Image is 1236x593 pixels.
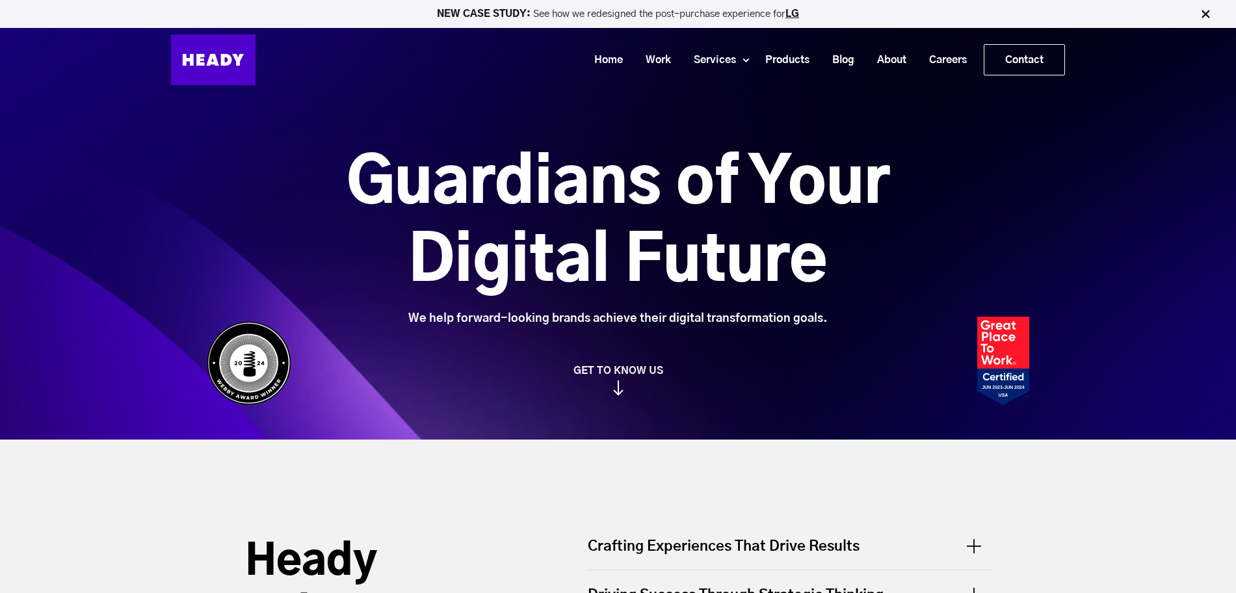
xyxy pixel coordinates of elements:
a: Work [629,48,677,72]
img: Heady_2023_Certification_Badge [977,317,1029,405]
strong: NEW CASE STUDY: [437,9,533,19]
a: Home [578,48,629,72]
a: Careers [913,48,973,72]
a: GET TO KNOW US [200,364,1036,395]
a: LG [785,9,799,19]
div: Navigation Menu [269,44,1065,75]
div: We help forward-looking brands achieve their digital transformation goals. [274,311,962,326]
a: About [861,48,913,72]
img: Heady_Logo_Web-01 (1) [171,34,256,85]
a: Contact [984,45,1064,75]
p: See how we redesigned the post-purchase experience for [6,9,1230,19]
img: arrow_down [613,380,624,395]
a: Products [749,48,816,72]
div: Crafting Experiences That Drive Results [588,536,991,570]
a: Services [677,48,743,72]
h1: Guardians of Your Digital Future [274,145,962,301]
img: Heady_WebbyAward_Winner-4 [207,321,291,405]
a: Blog [816,48,861,72]
img: Close Bar [1199,8,1212,21]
